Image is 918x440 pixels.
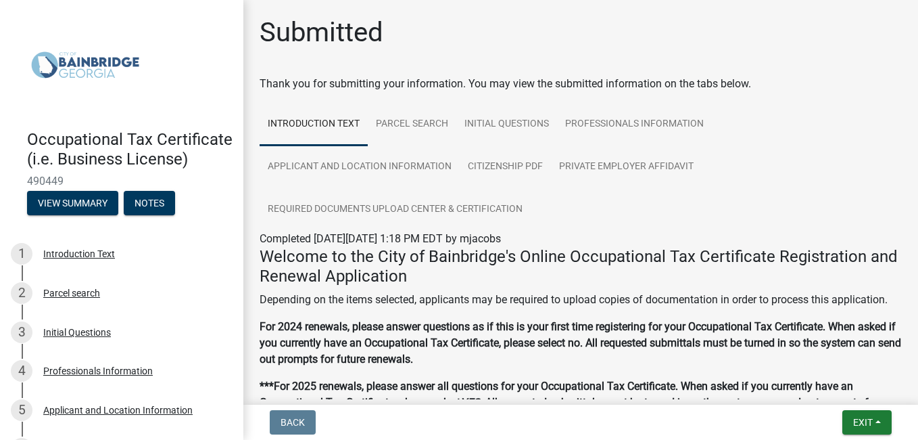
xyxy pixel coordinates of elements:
[260,247,902,286] h4: Welcome to the City of Bainbridge's Online Occupational Tax Certificate Registration and Renewal ...
[260,188,531,232] a: Required Documents Upload Center & Certification
[11,399,32,421] div: 5
[27,130,233,169] h4: Occupational Tax Certificate (i.e. Business License)
[43,328,111,337] div: Initial Questions
[43,405,193,415] div: Applicant and Location Information
[842,410,892,435] button: Exit
[260,146,460,189] a: Applicant and Location Information
[557,103,712,146] a: Professionals Information
[368,103,456,146] a: Parcel search
[27,14,143,116] img: City of Bainbridge, Georgia (Canceled)
[460,146,551,189] a: Citizenship PDF
[27,198,118,209] wm-modal-confirm: Summary
[260,320,901,366] strong: For 2024 renewals, please answer questions as if this is your first time registering for your Occ...
[43,288,100,298] div: Parcel search
[43,249,115,259] div: Introduction Text
[27,175,216,188] span: 490449
[260,380,853,409] strong: ***For 2025 renewals, please answer all questions for your Occupational Tax Certificate. When ask...
[260,16,383,49] h1: Submitted
[124,198,175,209] wm-modal-confirm: Notes
[11,282,32,304] div: 2
[456,103,557,146] a: Initial Questions
[853,417,873,428] span: Exit
[260,292,902,308] p: Depending on the items selected, applicants may be required to upload copies of documentation in ...
[260,76,902,92] div: Thank you for submitting your information. You may view the submitted information on the tabs below.
[43,366,153,376] div: Professionals Information
[260,103,368,146] a: Introduction Text
[11,322,32,343] div: 3
[281,417,305,428] span: Back
[260,396,878,425] strong: . All requested submittals must be turned in so the system can send out prompts for future renewa...
[27,191,118,215] button: View Summary
[260,232,501,245] span: Completed [DATE][DATE] 1:18 PM EDT by mjacobs
[11,243,32,265] div: 1
[460,396,480,409] strong: YES
[551,146,702,189] a: Private Employer Affidavit
[270,410,316,435] button: Back
[124,191,175,215] button: Notes
[11,360,32,382] div: 4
